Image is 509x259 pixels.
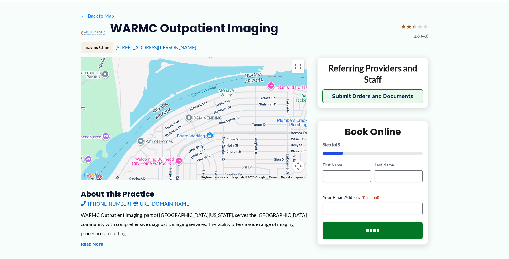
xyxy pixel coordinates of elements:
label: First Name [323,162,371,168]
span: ★ [412,21,417,32]
a: ←Back to Map [81,11,114,20]
p: Referring Providers and Staff [322,63,423,85]
h2: Book Online [323,126,423,138]
span: Map data ©2025 Google [232,176,265,179]
span: (Required) [362,195,379,200]
label: Your Email Address [323,194,423,200]
span: ← [81,13,87,19]
span: ★ [417,21,423,32]
label: Last Name [375,162,423,168]
a: Open this area in Google Maps (opens a new window) [82,172,102,180]
a: [URL][DOMAIN_NAME] [133,199,191,208]
span: ★ [406,21,412,32]
a: [STREET_ADDRESS][PERSON_NAME] [115,44,196,50]
img: Google [82,172,102,180]
a: Report a map error [281,176,306,179]
a: Terms (opens in new tab) [269,176,277,179]
h3: About this practice [81,189,307,199]
span: 2.8 [414,32,420,40]
span: ★ [423,21,428,32]
button: Toggle fullscreen view [292,60,304,73]
span: 5 [337,142,340,147]
div: WARMC Outpatient Imaging, part of [GEOGRAPHIC_DATA][US_STATE], serves the [GEOGRAPHIC_DATA] commu... [81,210,307,238]
button: Read More [81,241,103,248]
p: Step of [323,143,423,147]
button: Keyboard shortcuts [201,175,228,180]
span: (43) [421,32,428,40]
a: [PHONE_NUMBER] [81,199,131,208]
h2: WARMC Outpatient Imaging [110,21,278,36]
button: Map camera controls [292,160,304,172]
button: Submit Orders and Documents [322,89,423,103]
span: ★ [401,21,406,32]
div: Imaging Clinic [81,42,113,53]
span: 1 [331,142,333,147]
